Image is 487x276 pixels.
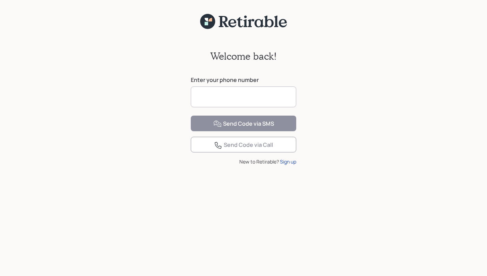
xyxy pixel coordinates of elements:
button: Send Code via SMS [191,116,296,131]
div: Sign up [280,158,296,165]
div: Send Code via SMS [213,120,274,128]
button: Send Code via Call [191,137,296,152]
h2: Welcome back! [210,50,277,62]
div: New to Retirable? [191,158,296,165]
div: Send Code via Call [214,141,273,149]
label: Enter your phone number [191,76,296,84]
